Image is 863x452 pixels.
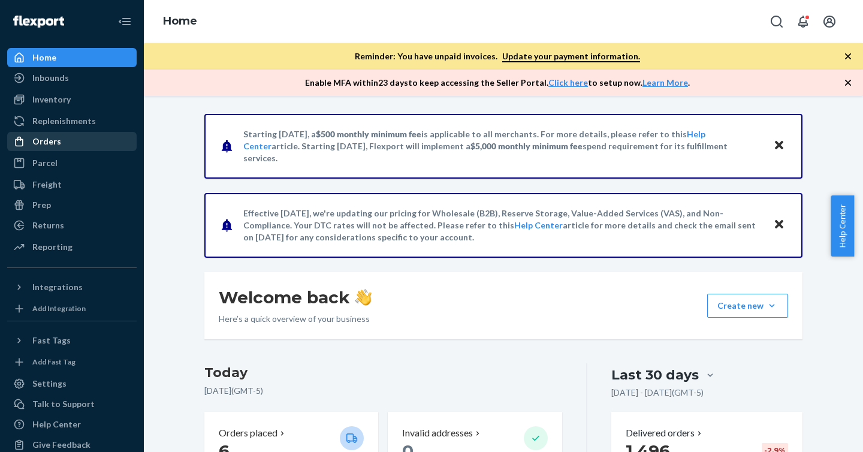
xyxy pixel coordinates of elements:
[831,195,854,257] button: Help Center
[316,129,421,139] span: $500 monthly minimum fee
[514,220,563,230] a: Help Center
[32,179,62,191] div: Freight
[817,10,841,34] button: Open account menu
[243,128,762,164] p: Starting [DATE], a is applicable to all merchants. For more details, please refer to this article...
[7,112,137,131] a: Replenishments
[7,90,137,109] a: Inventory
[32,418,81,430] div: Help Center
[204,385,562,397] p: [DATE] ( GMT-5 )
[32,398,95,410] div: Talk to Support
[32,357,76,367] div: Add Fast Tag
[219,313,372,325] p: Here’s a quick overview of your business
[7,415,137,434] a: Help Center
[7,153,137,173] a: Parcel
[32,439,90,451] div: Give Feedback
[219,426,277,440] p: Orders placed
[402,426,473,440] p: Invalid addresses
[765,10,789,34] button: Open Search Box
[32,281,83,293] div: Integrations
[7,278,137,297] button: Integrations
[32,94,71,106] div: Inventory
[32,52,56,64] div: Home
[771,216,787,234] button: Close
[611,366,699,384] div: Last 30 days
[642,77,688,88] a: Learn More
[305,77,690,89] p: Enable MFA within 23 days to keep accessing the Seller Portal. to setup now. .
[626,426,704,440] button: Delivered orders
[611,387,704,399] p: [DATE] - [DATE] ( GMT-5 )
[502,51,640,62] a: Update your payment information.
[548,77,588,88] a: Click here
[32,199,51,211] div: Prep
[7,48,137,67] a: Home
[32,378,67,390] div: Settings
[7,195,137,215] a: Prep
[243,207,762,243] p: Effective [DATE], we're updating our pricing for Wholesale (B2B), Reserve Storage, Value-Added Se...
[470,141,583,151] span: $5,000 monthly minimum fee
[219,287,372,308] h1: Welcome back
[7,132,137,151] a: Orders
[113,10,137,34] button: Close Navigation
[32,135,61,147] div: Orders
[32,219,64,231] div: Returns
[153,4,207,39] ol: breadcrumbs
[7,302,137,316] a: Add Integration
[7,68,137,88] a: Inbounds
[32,241,73,253] div: Reporting
[32,303,86,314] div: Add Integration
[32,72,69,84] div: Inbounds
[32,335,71,346] div: Fast Tags
[7,216,137,235] a: Returns
[7,237,137,257] a: Reporting
[7,175,137,194] a: Freight
[791,10,815,34] button: Open notifications
[7,374,137,393] a: Settings
[355,50,640,62] p: Reminder: You have unpaid invoices.
[32,157,58,169] div: Parcel
[771,137,787,155] button: Close
[7,355,137,369] a: Add Fast Tag
[355,289,372,306] img: hand-wave emoji
[204,363,562,382] h3: Today
[13,16,64,28] img: Flexport logo
[32,115,96,127] div: Replenishments
[7,394,137,414] a: Talk to Support
[707,294,788,318] button: Create new
[163,14,197,28] a: Home
[7,331,137,350] button: Fast Tags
